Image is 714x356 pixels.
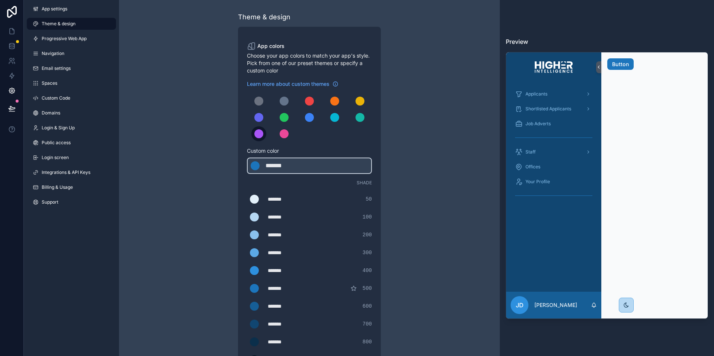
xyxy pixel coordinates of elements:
span: 100 [363,213,372,221]
img: App logo [535,61,573,73]
span: Spaces [42,80,57,86]
h3: Preview [506,37,708,46]
span: Login screen [42,155,69,161]
span: 600 [363,302,372,310]
div: scrollable content [506,82,601,292]
a: Domains [27,107,116,119]
span: App settings [42,6,67,12]
span: Offices [525,164,540,170]
span: Learn more about custom themes [247,80,329,88]
span: 50 [366,195,372,203]
span: Email settings [42,65,71,71]
span: App colors [257,42,284,50]
a: Public access [27,137,116,149]
span: Navigation [42,51,64,56]
a: Offices [511,160,597,174]
a: Staff [511,145,597,159]
span: Public access [42,140,71,146]
a: Theme & design [27,18,116,30]
a: Shortlisted Applicants [511,102,597,116]
a: App settings [27,3,116,15]
a: Spaces [27,77,116,89]
span: 400 [363,267,372,274]
span: Choose your app colors to match your app's style. Pick from one of our preset themes or specify a... [247,52,372,74]
a: Login & Sign Up [27,122,116,134]
span: 700 [363,320,372,328]
a: Learn more about custom themes [247,80,338,88]
a: Billing & Usage [27,181,116,193]
span: 300 [363,249,372,256]
button: Button [607,58,634,70]
a: Integrations & API Keys [27,166,116,178]
span: Domains [42,110,60,116]
span: Your Profile [525,179,550,185]
span: Shade [357,180,372,186]
a: Applicants [511,87,597,101]
span: Progressive Web App [42,36,87,42]
span: Shortlisted Applicants [525,106,571,112]
span: 800 [363,338,372,346]
a: Progressive Web App [27,33,116,45]
span: Custom Code [42,95,70,101]
span: 200 [363,231,372,239]
div: Theme & design [238,12,290,22]
a: Custom Code [27,92,116,104]
span: Login & Sign Up [42,125,75,131]
span: JD [516,301,524,310]
span: Support [42,199,58,205]
a: Login screen [27,152,116,164]
span: Theme & design [42,21,75,27]
span: Applicants [525,91,547,97]
span: Job Adverts [525,121,551,127]
span: Staff [525,149,535,155]
span: Custom color [247,147,366,155]
a: Support [27,196,116,208]
span: Billing & Usage [42,184,73,190]
a: Email settings [27,62,116,74]
span: Integrations & API Keys [42,169,90,175]
a: Navigation [27,48,116,59]
span: 500 [363,285,372,292]
p: [PERSON_NAME] [534,301,577,309]
a: Job Adverts [511,117,597,130]
a: Your Profile [511,175,597,188]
